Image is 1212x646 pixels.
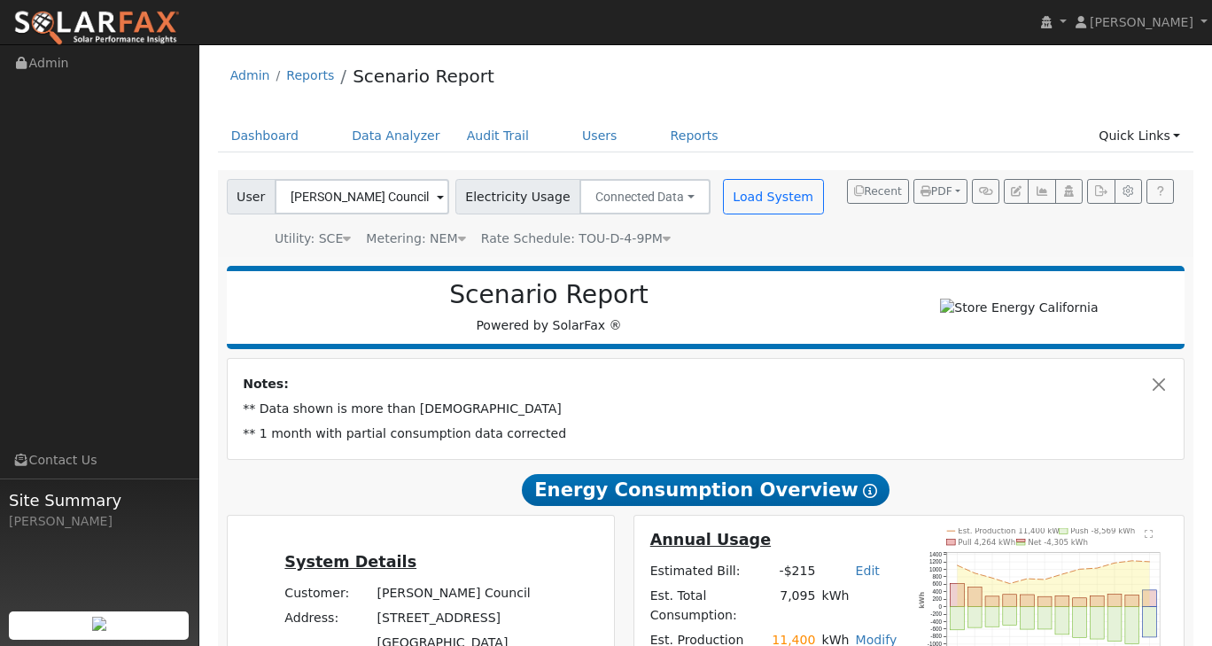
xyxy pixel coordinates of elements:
[918,592,926,609] text: kWh
[647,584,769,627] td: Est. Total Consumption:
[1026,578,1029,580] circle: onclick=""
[230,68,270,82] a: Admin
[218,120,313,152] a: Dashboard
[454,120,542,152] a: Audit Trail
[1078,568,1081,571] circle: onclick=""
[1003,594,1017,606] rect: onclick=""
[455,179,580,214] span: Electricity Usage
[1021,595,1035,607] rect: onclick=""
[958,526,1064,535] text: Est. Production 11,400 kWh
[932,580,942,587] text: 600
[1091,595,1105,606] rect: onclick=""
[1055,179,1083,204] button: Login As
[579,179,711,214] button: Connected Data
[938,603,942,609] text: 0
[930,626,942,632] text: -600
[929,558,943,564] text: 1200
[967,606,982,627] rect: onclick=""
[1037,596,1052,606] rect: onclick=""
[1055,595,1069,606] rect: onclick=""
[1143,590,1157,607] rect: onclick=""
[338,120,454,152] a: Data Analyzer
[932,595,942,602] text: 200
[240,422,1172,447] td: ** 1 month with partial consumption data corrected
[929,550,943,556] text: 1400
[1145,528,1153,537] text: 
[985,596,999,607] rect: onclick=""
[929,565,943,572] text: 1000
[958,538,1015,547] text: Pull 4,264 kWh
[1107,606,1122,641] rect: onclick=""
[1090,15,1193,29] span: [PERSON_NAME]
[353,66,494,87] a: Scenario Report
[245,280,853,310] h2: Scenario Report
[1096,566,1099,569] circle: onclick=""
[1114,562,1116,564] circle: onclick=""
[967,587,982,606] rect: onclick=""
[974,572,976,574] circle: onclick=""
[991,577,994,580] circle: onclick=""
[243,377,289,391] strong: Notes:
[951,606,965,629] rect: onclick=""
[9,512,190,531] div: [PERSON_NAME]
[913,179,967,204] button: PDF
[236,280,863,335] div: Powered by SolarFax ®
[92,617,106,631] img: retrieve
[282,606,374,631] td: Address:
[932,588,942,595] text: 400
[569,120,631,152] a: Users
[930,633,942,639] text: -800
[657,120,732,152] a: Reports
[1070,526,1135,535] text: Push -8,569 kWh
[366,230,465,248] div: Metering: NEM
[1143,606,1157,636] rect: onclick=""
[1004,179,1029,204] button: Edit User
[1085,120,1193,152] a: Quick Links
[1008,582,1011,585] circle: onclick=""
[1073,606,1087,637] rect: onclick=""
[819,584,900,627] td: kWh
[1073,597,1087,606] rect: onclick=""
[481,231,671,245] span: Alias: None
[1115,179,1142,204] button: Settings
[286,68,334,82] a: Reports
[930,618,942,624] text: -400
[1149,560,1152,563] circle: onclick=""
[1125,595,1139,606] rect: onclick=""
[1055,606,1069,634] rect: onclick=""
[1021,606,1035,628] rect: onclick=""
[1131,559,1134,562] circle: onclick=""
[940,299,1098,317] img: Store Energy California
[374,581,560,606] td: [PERSON_NAME] Council
[1003,606,1017,625] rect: onclick=""
[282,581,374,606] td: Customer:
[921,185,952,198] span: PDF
[1146,179,1174,204] a: Help Link
[769,559,819,584] td: -$215
[284,553,416,571] u: System Details
[522,474,889,506] span: Energy Consumption Overview
[1125,606,1139,643] rect: onclick=""
[863,484,877,498] i: Show Help
[275,230,351,248] div: Utility: SCE
[847,179,909,204] button: Recent
[13,10,180,47] img: SolarFax
[985,606,999,627] rect: onclick=""
[1150,375,1169,393] button: Close
[951,583,965,606] rect: onclick=""
[240,397,1172,422] td: ** Data shown is more than [DEMOGRAPHIC_DATA]
[1044,578,1046,580] circle: onclick=""
[374,606,560,631] td: [STREET_ADDRESS]
[1037,606,1052,628] rect: onclick=""
[650,531,771,549] u: Annual Usage
[9,488,190,512] span: Site Summary
[956,564,959,566] circle: onclick=""
[1107,594,1122,606] rect: onclick=""
[227,179,276,214] span: User
[1028,179,1055,204] button: Multi-Series Graph
[972,179,999,204] button: Generate Report Link
[275,179,449,214] input: Select a User
[856,564,880,578] a: Edit
[769,584,819,627] td: 7,095
[723,179,824,214] button: Load System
